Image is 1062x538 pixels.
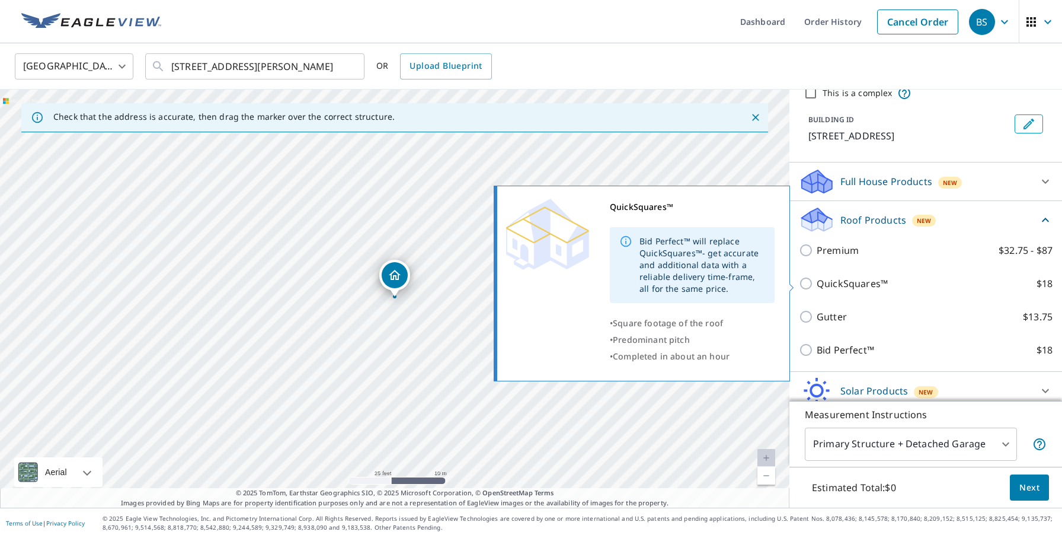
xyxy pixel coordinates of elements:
[15,50,133,83] div: [GEOGRAPHIC_DATA]
[6,519,43,527] a: Terms of Use
[376,53,492,79] div: OR
[943,178,957,187] span: New
[757,449,775,467] a: Current Level 20, Zoom In Disabled
[817,310,847,324] p: Gutter
[1023,310,1053,324] p: $13.75
[610,199,775,215] div: QuickSquares™
[14,457,103,487] div: Aerial
[840,174,932,189] p: Full House Products
[1037,276,1053,291] p: $18
[482,488,532,497] a: OpenStreetMap
[400,53,491,79] a: Upload Blueprint
[236,488,554,498] span: © 2025 TomTom, Earthstar Geographics SIO, © 2025 Microsoft Corporation, ©
[379,260,410,297] div: Dropped pin, building 1, Residential property, 4010 Meadow Valley Dr Madison, WI 53704
[805,428,1017,461] div: Primary Structure + Detached Garage
[103,514,1056,532] p: © 2025 Eagle View Technologies, Inc. and Pictometry International Corp. All Rights Reserved. Repo...
[410,59,482,74] span: Upload Blueprint
[877,9,958,34] a: Cancel Order
[21,13,161,31] img: EV Logo
[817,276,888,291] p: QuickSquares™
[171,50,340,83] input: Search by address or latitude-longitude
[53,112,395,122] p: Check that the address is accurate, then drag the marker over the correct structure.
[799,377,1053,405] div: Solar ProductsNew
[610,348,775,365] div: •
[799,167,1053,196] div: Full House ProductsNew
[808,129,1010,143] p: [STREET_ADDRESS]
[506,199,589,270] img: Premium
[802,475,906,501] p: Estimated Total: $0
[817,243,859,257] p: Premium
[817,343,874,357] p: Bid Perfect™
[748,110,763,125] button: Close
[1010,475,1049,501] button: Next
[610,332,775,348] div: •
[6,520,85,527] p: |
[840,213,906,227] p: Roof Products
[969,9,995,35] div: BS
[808,114,854,125] p: BUILDING ID
[610,315,775,332] div: •
[1037,343,1053,357] p: $18
[1032,437,1047,451] span: Your report will include the primary structure and a detached garage if one exists.
[999,243,1053,257] p: $32.75 - $87
[41,457,71,487] div: Aerial
[757,467,775,485] a: Current Level 20, Zoom Out
[613,334,690,345] span: Predominant pitch
[1019,480,1039,495] span: Next
[639,231,765,300] div: Bid Perfect™ will replace QuickSquares™- get accurate and additional data with a reliable deliver...
[1015,114,1043,133] button: Edit building 1
[917,216,931,225] span: New
[799,206,1053,234] div: Roof ProductsNew
[46,519,85,527] a: Privacy Policy
[613,317,723,329] span: Square footage of the roof
[919,387,933,397] span: New
[840,384,908,398] p: Solar Products
[823,87,893,99] label: This is a complex
[613,351,730,362] span: Completed in about an hour
[535,488,554,497] a: Terms
[805,408,1047,422] p: Measurement Instructions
